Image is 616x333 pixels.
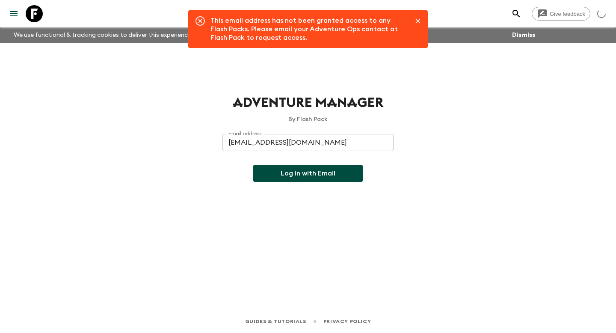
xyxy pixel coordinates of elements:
[323,317,371,326] a: Privacy Policy
[412,15,424,27] button: Close
[508,5,525,22] button: search adventures
[210,13,405,45] div: This email address has not been granted access to any Flash Packs. Please email your Adventure Op...
[228,130,261,137] label: Email address
[532,7,590,21] a: Give feedback
[545,11,590,17] span: Give feedback
[245,317,306,326] a: Guides & Tutorials
[222,94,394,112] h1: Adventure Manager
[222,115,394,124] p: By Flash Pack
[510,29,537,41] button: Dismiss
[10,27,288,43] p: We use functional & tracking cookies to deliver this experience. See our for more.
[5,5,22,22] button: menu
[253,165,363,182] button: Log in with Email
